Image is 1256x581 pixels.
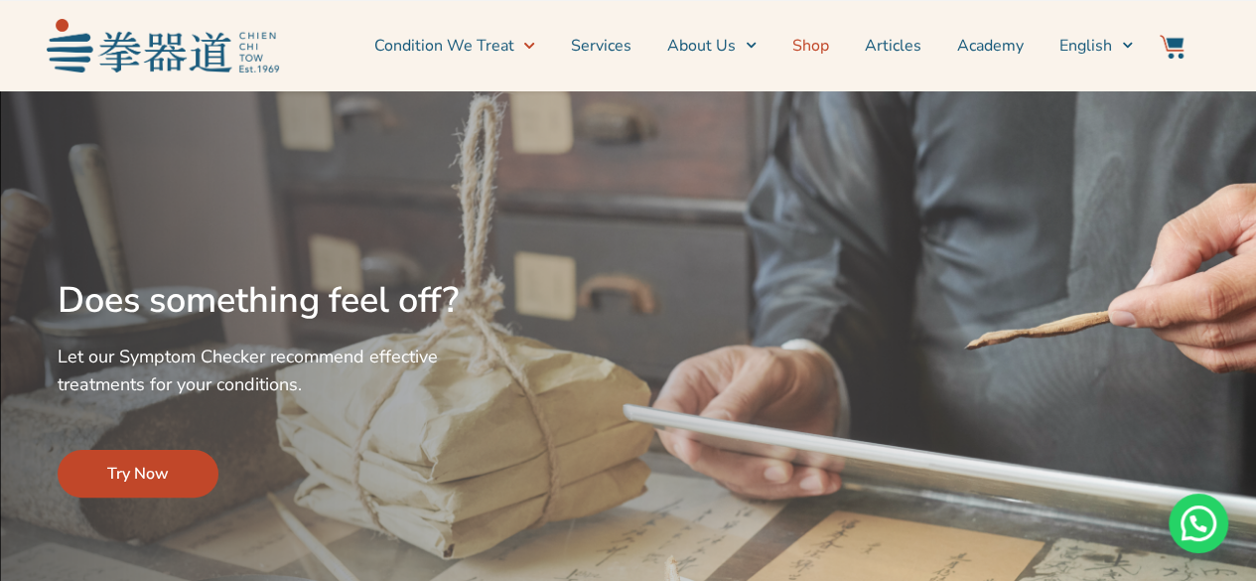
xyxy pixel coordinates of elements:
span: Try Now [107,462,169,486]
a: Articles [865,21,921,71]
a: Shop [792,21,829,71]
div: Need help? WhatsApp contact [1169,494,1228,553]
a: Try Now [58,450,218,498]
a: Condition We Treat [373,21,534,71]
span: English [1059,34,1112,58]
a: Switch to English [1059,21,1133,71]
p: Let our Symptom Checker recommend effective treatments for your conditions. [58,343,502,398]
nav: Menu [289,21,1133,71]
a: About Us [667,21,757,71]
h2: Does something feel off? [58,279,502,323]
a: Academy [957,21,1024,71]
img: Website Icon-03 [1160,35,1184,59]
a: Services [571,21,631,71]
